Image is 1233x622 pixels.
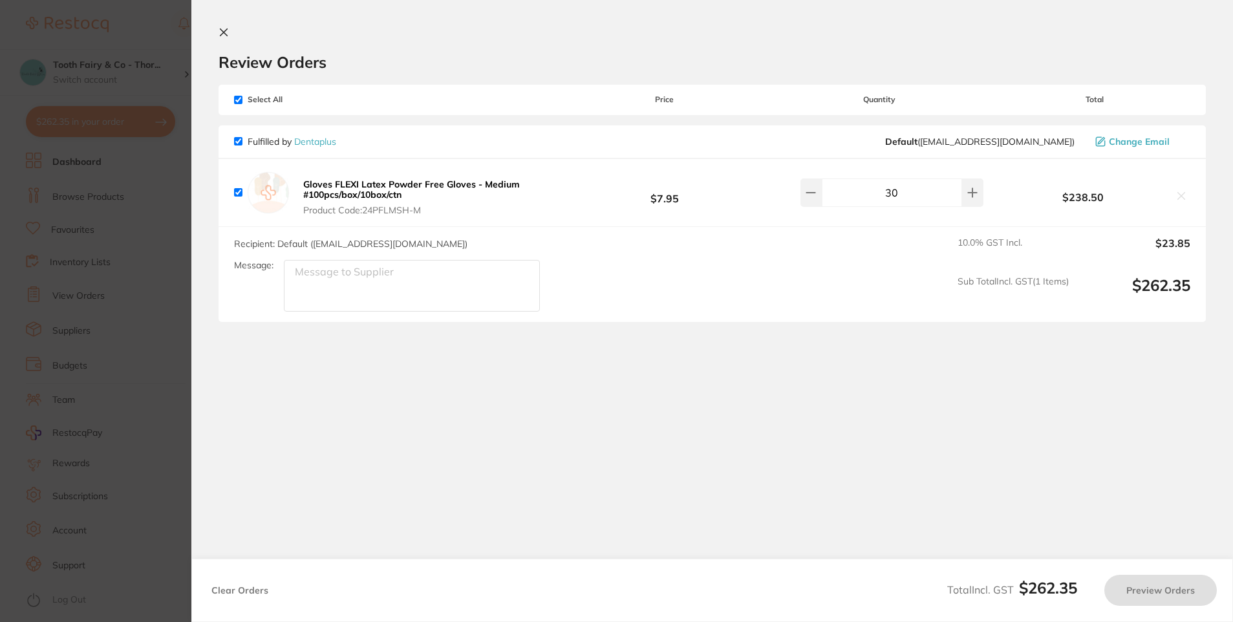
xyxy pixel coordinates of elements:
[885,136,917,147] b: Default
[1079,237,1190,266] output: $23.85
[234,95,363,104] span: Select All
[303,178,520,200] b: Gloves FLEXI Latex Powder Free Gloves - Medium #100pcs/box/10box/ctn
[947,583,1077,596] span: Total Incl. GST
[299,178,569,216] button: Gloves FLEXI Latex Powder Free Gloves - Medium #100pcs/box/10box/ctn Product Code:24PFLMSH-M
[958,237,1069,266] span: 10.0 % GST Incl.
[885,136,1075,147] span: sales@dentaplus.com.au
[1109,136,1170,147] span: Change Email
[248,136,336,147] p: Fulfilled by
[234,238,467,250] span: Recipient: Default ( [EMAIL_ADDRESS][DOMAIN_NAME] )
[569,180,760,204] b: $7.95
[294,136,336,147] a: Dentaplus
[760,95,999,104] span: Quantity
[1104,575,1217,606] button: Preview Orders
[1091,136,1190,147] button: Change Email
[303,205,565,215] span: Product Code: 24PFLMSH-M
[999,191,1167,203] b: $238.50
[219,52,1206,72] h2: Review Orders
[208,575,272,606] button: Clear Orders
[1019,578,1077,597] b: $262.35
[1079,276,1190,312] output: $262.35
[958,276,1069,312] span: Sub Total Incl. GST ( 1 Items)
[999,95,1190,104] span: Total
[248,172,289,213] img: empty.jpg
[569,95,760,104] span: Price
[234,260,273,271] label: Message:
